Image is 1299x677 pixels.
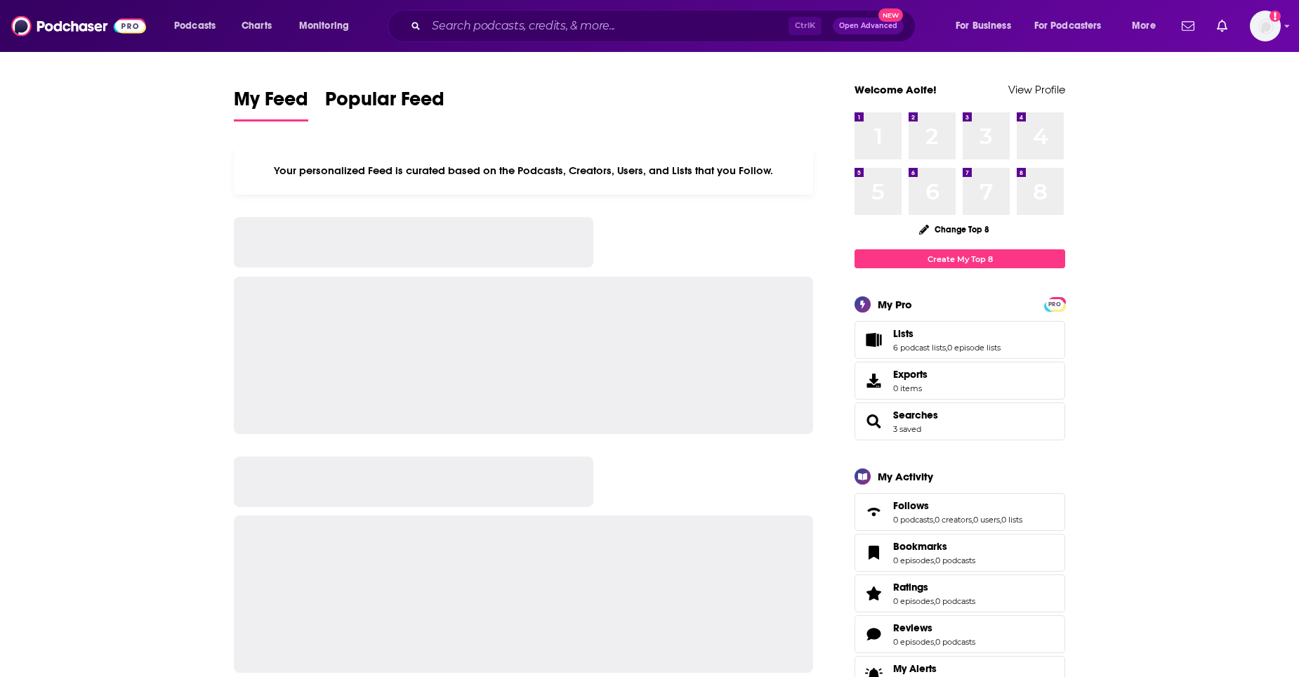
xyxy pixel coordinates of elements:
[325,87,444,121] a: Popular Feed
[934,556,935,565] span: ,
[1176,14,1200,38] a: Show notifications dropdown
[893,622,932,634] span: Reviews
[1250,11,1281,41] button: Show profile menu
[893,540,947,553] span: Bookmarks
[232,15,280,37] a: Charts
[855,402,1065,440] span: Searches
[878,470,933,483] div: My Activity
[973,515,1000,525] a: 0 users
[893,540,975,553] a: Bookmarks
[947,343,1001,353] a: 0 episode lists
[934,596,935,606] span: ,
[1025,15,1122,37] button: open menu
[855,83,937,96] a: Welcome Aoife!
[289,15,367,37] button: open menu
[935,556,975,565] a: 0 podcasts
[893,327,1001,340] a: Lists
[893,409,938,421] a: Searches
[426,15,789,37] input: Search podcasts, credits, & more...
[893,596,934,606] a: 0 episodes
[1001,515,1022,525] a: 0 lists
[855,574,1065,612] span: Ratings
[893,368,928,381] span: Exports
[933,515,935,525] span: ,
[893,499,929,512] span: Follows
[325,87,444,119] span: Popular Feed
[789,17,822,35] span: Ctrl K
[164,15,234,37] button: open menu
[859,624,888,644] a: Reviews
[1008,83,1065,96] a: View Profile
[234,87,308,121] a: My Feed
[1122,15,1173,37] button: open menu
[893,637,934,647] a: 0 episodes
[1000,515,1001,525] span: ,
[859,543,888,563] a: Bookmarks
[1046,299,1063,310] span: PRO
[946,343,947,353] span: ,
[893,327,914,340] span: Lists
[893,662,937,675] span: My Alerts
[935,637,975,647] a: 0 podcasts
[833,18,904,34] button: Open AdvancedNew
[859,584,888,603] a: Ratings
[855,615,1065,653] span: Reviews
[401,10,929,42] div: Search podcasts, credits, & more...
[893,581,928,593] span: Ratings
[893,556,934,565] a: 0 episodes
[935,515,972,525] a: 0 creators
[1046,298,1063,309] a: PRO
[234,147,813,195] div: Your personalized Feed is curated based on the Podcasts, Creators, Users, and Lists that you Follow.
[859,371,888,390] span: Exports
[956,16,1011,36] span: For Business
[855,362,1065,400] a: Exports
[242,16,272,36] span: Charts
[893,424,921,434] a: 3 saved
[911,221,998,238] button: Change Top 8
[1132,16,1156,36] span: More
[934,637,935,647] span: ,
[859,502,888,522] a: Follows
[859,330,888,350] a: Lists
[855,321,1065,359] span: Lists
[972,515,973,525] span: ,
[1250,11,1281,41] span: Logged in as aoifemcg
[1270,11,1281,22] svg: Add a profile image
[299,16,349,36] span: Monitoring
[893,343,946,353] a: 6 podcast lists
[1034,16,1102,36] span: For Podcasters
[174,16,216,36] span: Podcasts
[11,13,146,39] img: Podchaser - Follow, Share and Rate Podcasts
[234,87,308,119] span: My Feed
[893,515,933,525] a: 0 podcasts
[946,15,1029,37] button: open menu
[859,412,888,431] a: Searches
[878,8,904,22] span: New
[1211,14,1233,38] a: Show notifications dropdown
[935,596,975,606] a: 0 podcasts
[839,22,897,29] span: Open Advanced
[893,383,928,393] span: 0 items
[878,298,912,311] div: My Pro
[1250,11,1281,41] img: User Profile
[893,581,975,593] a: Ratings
[855,534,1065,572] span: Bookmarks
[855,249,1065,268] a: Create My Top 8
[893,622,975,634] a: Reviews
[855,493,1065,531] span: Follows
[893,499,1022,512] a: Follows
